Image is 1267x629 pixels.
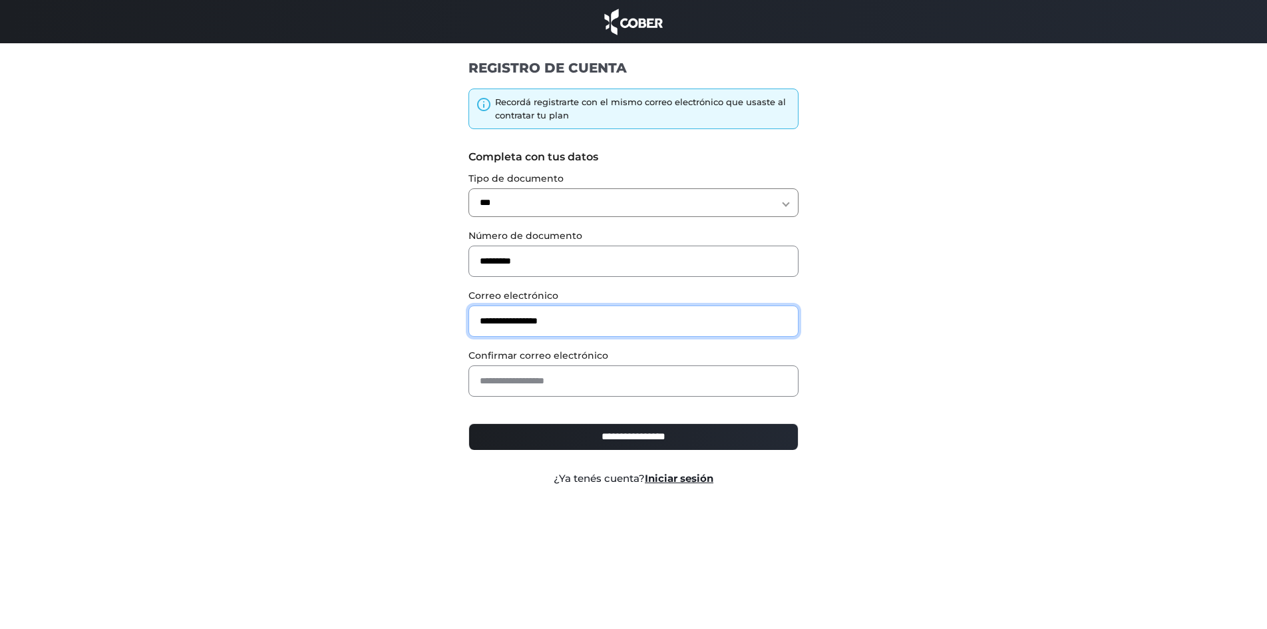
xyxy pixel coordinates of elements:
[495,96,792,122] div: Recordá registrarte con el mismo correo electrónico que usaste al contratar tu plan
[468,229,799,243] label: Número de documento
[468,59,799,77] h1: REGISTRO DE CUENTA
[468,149,799,165] label: Completa con tus datos
[468,172,799,186] label: Tipo de documento
[468,349,799,363] label: Confirmar correo electrónico
[645,472,713,485] a: Iniciar sesión
[468,289,799,303] label: Correo electrónico
[458,471,809,487] div: ¿Ya tenés cuenta?
[601,7,666,37] img: cober_marca.png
